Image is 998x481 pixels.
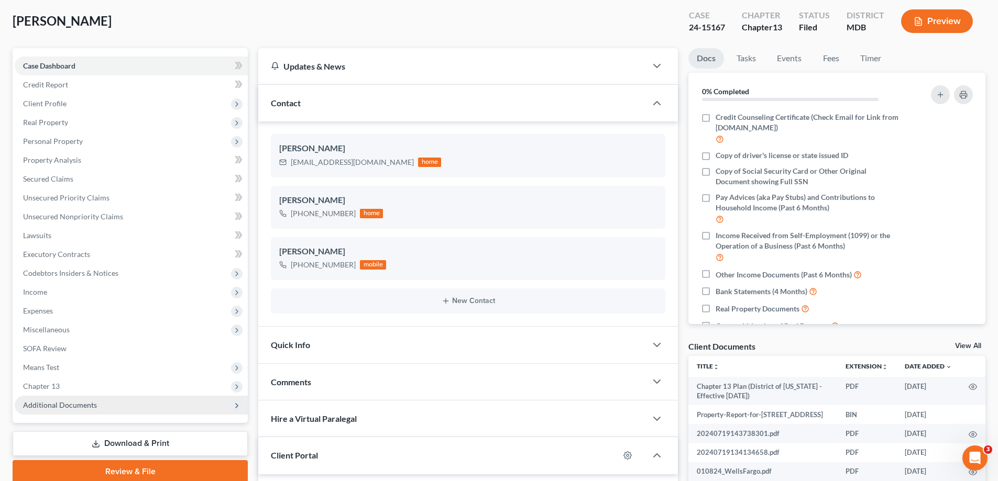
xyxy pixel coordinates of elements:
a: Timer [852,48,890,69]
div: Chapter [742,9,782,21]
span: Unsecured Priority Claims [23,193,109,202]
span: Property Analysis [23,155,81,164]
span: Client Portal [271,450,318,460]
a: Lawsuits [15,226,248,245]
div: mobile [360,260,386,270]
span: Additional Documents [23,400,97,409]
strong: 0% Completed [702,87,749,96]
div: [PHONE_NUMBER] [291,260,356,270]
span: Case Dashboard [23,61,75,70]
span: 3 [984,445,992,454]
div: [EMAIL_ADDRESS][DOMAIN_NAME] [291,157,414,167]
i: expand_more [946,364,952,370]
span: Lawsuits [23,231,51,240]
span: Codebtors Insiders & Notices [23,269,118,277]
a: Unsecured Nonpriority Claims [15,207,248,226]
iframe: Intercom live chat [962,445,988,471]
td: [DATE] [896,405,960,424]
td: PDF [837,377,896,406]
div: MDB [847,21,884,33]
div: home [360,209,383,218]
span: Bank Statements (4 Months) [716,286,807,297]
a: Extensionunfold_more [846,362,888,370]
a: Docs [688,48,724,69]
a: Fees [814,48,848,69]
i: unfold_more [882,364,888,370]
span: Credit Counseling Certificate (Check Email for Link from [DOMAIN_NAME]) [716,112,902,133]
a: Case Dashboard [15,57,248,75]
span: Real Property Documents [716,304,799,314]
span: SOFA Review [23,344,67,353]
td: [DATE] [896,377,960,406]
span: Other Income Documents (Past 6 Months) [716,270,852,280]
button: Preview [901,9,973,33]
i: unfold_more [713,364,719,370]
td: [DATE] [896,443,960,462]
a: Unsecured Priority Claims [15,188,248,207]
a: Credit Report [15,75,248,94]
span: 13 [773,22,782,32]
span: Secured Claims [23,174,73,183]
span: Means Test [23,363,59,372]
div: home [418,158,441,167]
span: Quick Info [271,340,310,350]
a: Secured Claims [15,170,248,188]
span: Current Valuation of Real Property [716,321,829,331]
span: Credit Report [23,80,68,89]
td: 20240719134134658.pdf [688,443,837,462]
span: Miscellaneous [23,325,70,334]
td: Property-Report-for-[STREET_ADDRESS] [688,405,837,424]
div: 24-15167 [689,21,725,33]
span: Contact [271,98,301,108]
span: Copy of Social Security Card or Other Original Document showing Full SSN [716,166,902,187]
div: [PERSON_NAME] [279,142,657,155]
td: BIN [837,405,896,424]
td: Chapter 13 Plan (District of [US_STATE] - Effective [DATE]) [688,377,837,406]
span: [PERSON_NAME] [13,13,112,28]
a: Date Added expand_more [905,362,952,370]
td: 20240719143738301.pdf [688,424,837,443]
div: Client Documents [688,341,755,352]
span: Pay Advices (aka Pay Stubs) and Contributions to Household Income (Past 6 Months) [716,192,902,213]
span: Chapter 13 [23,382,60,390]
div: Status [799,9,830,21]
span: Personal Property [23,137,83,146]
a: Tasks [728,48,764,69]
div: [PERSON_NAME] [279,194,657,207]
a: Executory Contracts [15,245,248,264]
span: Income [23,287,47,296]
td: [DATE] [896,462,960,481]
div: [PHONE_NUMBER] [291,208,356,219]
span: Unsecured Nonpriority Claims [23,212,123,221]
div: District [847,9,884,21]
span: Hire a Virtual Paralegal [271,413,357,423]
span: Comments [271,377,311,387]
a: Property Analysis [15,151,248,170]
span: Real Property [23,118,68,127]
div: Case [689,9,725,21]
a: SOFA Review [15,339,248,358]
td: PDF [837,462,896,481]
a: Events [769,48,810,69]
td: 010824_WellsFargo.pdf [688,462,837,481]
span: Executory Contracts [23,250,90,259]
span: Income Received from Self-Employment (1099) or the Operation of a Business (Past 6 Months) [716,230,902,251]
a: Download & Print [13,431,248,456]
a: Titleunfold_more [697,362,719,370]
a: View All [955,342,981,350]
div: [PERSON_NAME] [279,245,657,258]
span: Client Profile [23,99,67,108]
button: New Contact [279,297,657,305]
span: Expenses [23,306,53,315]
span: Copy of driver's license or state issued ID [716,150,848,161]
td: PDF [837,424,896,443]
td: PDF [837,443,896,462]
div: Filed [799,21,830,33]
div: Chapter [742,21,782,33]
td: [DATE] [896,424,960,443]
div: Updates & News [271,61,634,72]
